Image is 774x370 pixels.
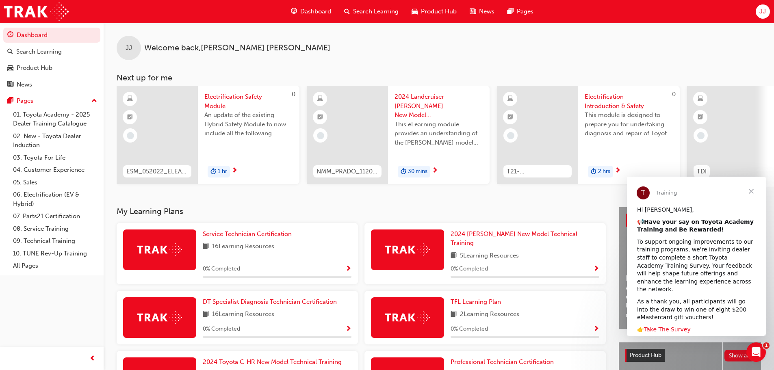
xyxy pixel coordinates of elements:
[385,311,430,324] img: Trak
[3,77,100,92] a: News
[421,7,457,16] span: Product Hub
[144,43,330,53] span: Welcome back , [PERSON_NAME] [PERSON_NAME]
[7,65,13,72] span: car-icon
[593,266,599,273] span: Show Progress
[89,354,95,364] span: prev-icon
[345,324,351,334] button: Show Progress
[203,297,340,307] a: DT Specialist Diagnosis Technician Certification
[127,94,133,104] span: learningResourceType_ELEARNING-icon
[451,229,599,248] a: 2024 [PERSON_NAME] New Model Technical Training
[307,86,490,184] a: NMM_PRADO_112024_MODULE_12024 Landcruiser [PERSON_NAME] New Model Mechanisms - Model Outline 1Thi...
[395,92,483,120] span: 2024 Landcruiser [PERSON_NAME] New Model Mechanisms - Model Outline 1
[698,94,703,104] span: learningResourceType_ELEARNING-icon
[626,214,754,227] a: Latest NewsShow all
[10,151,100,164] a: 03. Toyota For Life
[353,7,399,16] span: Search Learning
[126,43,132,53] span: JJ
[460,309,519,320] span: 2 Learning Resources
[507,132,514,139] span: learningRecordVerb_NONE-icon
[697,132,705,139] span: learningRecordVerb_NONE-icon
[401,167,406,177] span: duration-icon
[3,61,100,76] a: Product Hub
[292,91,295,98] span: 0
[127,112,133,123] span: booktick-icon
[451,264,488,274] span: 0 % Completed
[317,167,378,176] span: NMM_PRADO_112024_MODULE_1
[10,130,100,151] a: 02. New - Toyota Dealer Induction
[432,167,438,175] span: next-icon
[3,93,100,108] button: Pages
[345,266,351,273] span: Show Progress
[203,229,295,239] a: Service Technician Certification
[7,81,13,89] span: news-icon
[451,309,457,320] span: book-icon
[10,210,100,223] a: 07. Parts21 Certification
[3,26,100,93] button: DashboardSearch LearningProduct HubNews
[284,3,338,20] a: guage-iconDashboard
[203,325,240,334] span: 0 % Completed
[385,243,430,256] img: Trak
[91,96,97,106] span: up-icon
[672,91,676,98] span: 0
[746,342,766,362] iframe: Intercom live chat
[204,92,293,110] span: Electrification Safety Module
[218,167,227,176] span: 1 hr
[615,167,621,175] span: next-icon
[395,120,483,147] span: This eLearning module provides an understanding of the [PERSON_NAME] model line-up and its Katash...
[593,326,599,333] span: Show Progress
[137,311,182,324] img: Trak
[338,3,405,20] a: search-iconSearch Learning
[619,207,761,329] a: Latest NewsShow allHelp Shape the Future of Toyota Academy Training and Win an eMastercard!Revolu...
[408,167,427,176] span: 30 mins
[412,6,418,17] span: car-icon
[451,297,504,307] a: TFL Learning Plan
[593,264,599,274] button: Show Progress
[507,167,568,176] span: T21-FOD_HVIS_PREREQ
[591,167,596,177] span: duration-icon
[7,32,13,39] span: guage-icon
[345,326,351,333] span: Show Progress
[203,230,292,238] span: Service Technician Certification
[697,167,707,176] span: TDI
[3,44,100,59] a: Search Learning
[10,235,100,247] a: 09. Technical Training
[451,358,554,366] span: Professional Technician Certification
[4,2,69,21] a: Trak
[10,260,100,272] a: All Pages
[117,207,606,216] h3: My Learning Plans
[203,298,337,305] span: DT Specialist Diagnosis Technician Certification
[10,188,100,210] a: 06. Electrification (EV & Hybrid)
[7,97,13,105] span: pages-icon
[117,86,299,184] a: 0ESM_052022_ELEARNElectrification Safety ModuleAn update of the existing Hybrid Safety Module to ...
[345,264,351,274] button: Show Progress
[10,223,100,235] a: 08. Service Training
[7,48,13,56] span: search-icon
[10,108,100,130] a: 01. Toyota Academy - 2025 Dealer Training Catalogue
[203,242,209,252] span: book-icon
[585,92,673,110] span: Electrification Introduction & Safety
[460,251,519,261] span: 5 Learning Resources
[137,243,182,256] img: Trak
[593,324,599,334] button: Show Progress
[317,112,323,123] span: booktick-icon
[10,247,100,260] a: 10. TUNE Rev-Up Training
[598,167,610,176] span: 2 hrs
[507,94,513,104] span: learningResourceType_ELEARNING-icon
[203,357,345,367] a: 2024 Toyota C-HR New Model Technical Training
[451,230,577,247] span: 2024 [PERSON_NAME] New Model Technical Training
[300,7,331,16] span: Dashboard
[626,301,754,319] span: Revolutionise the way you access and manage your learning resources.
[291,6,297,17] span: guage-icon
[344,6,350,17] span: search-icon
[232,167,238,175] span: next-icon
[212,309,274,320] span: 16 Learning Resources
[10,164,100,176] a: 04. Customer Experience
